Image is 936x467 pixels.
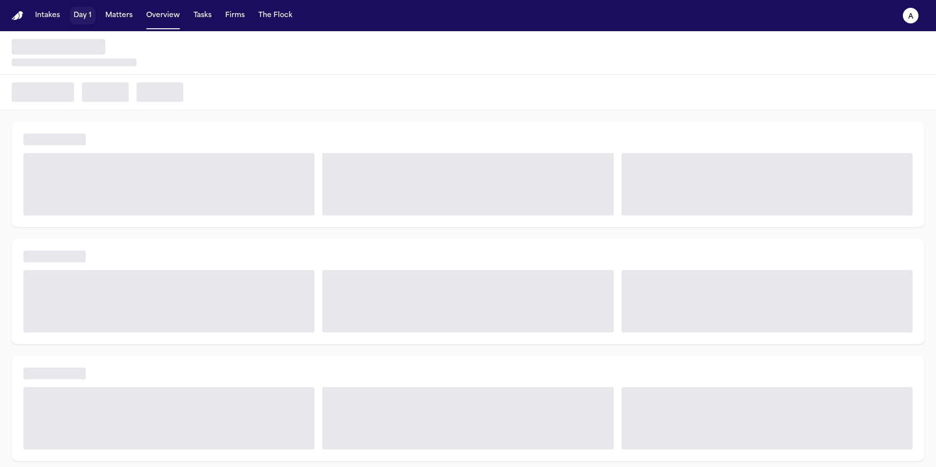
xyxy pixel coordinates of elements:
button: Day 1 [70,7,96,24]
button: Overview [142,7,184,24]
img: Finch Logo [12,11,23,20]
button: Intakes [31,7,64,24]
button: Matters [101,7,136,24]
button: Firms [221,7,249,24]
a: Home [12,11,23,20]
button: The Flock [254,7,296,24]
button: Tasks [190,7,215,24]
